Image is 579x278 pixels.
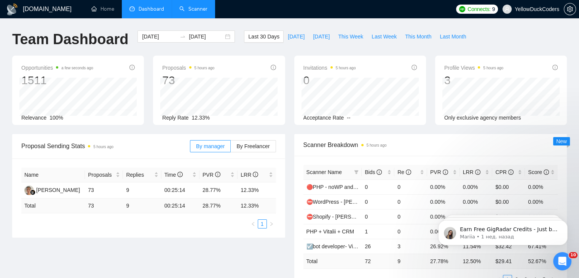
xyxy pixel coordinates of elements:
[552,65,558,70] span: info-circle
[303,254,362,268] td: Total
[362,239,394,254] td: 26
[236,143,270,149] span: By Freelancer
[203,172,220,178] span: PVR
[362,254,394,268] td: 72
[192,115,210,121] span: 12.33%
[258,219,267,228] li: 1
[6,3,18,16] img: logo
[427,254,460,268] td: 27.78 %
[463,169,480,175] span: LRR
[249,219,258,228] li: Previous Page
[427,204,579,257] iframe: Intercom notifications сообщение
[475,169,480,175] span: info-circle
[338,32,363,41] span: This Week
[430,169,448,175] span: PVR
[85,168,123,182] th: Proposals
[483,66,503,70] time: 5 hours ago
[162,63,214,72] span: Proposals
[91,6,114,12] a: homeHome
[394,194,427,209] td: 0
[467,5,490,13] span: Connects:
[444,115,521,121] span: Only exclusive agency members
[303,63,356,72] span: Invitations
[189,32,223,41] input: End date
[376,169,382,175] span: info-circle
[303,115,344,121] span: Acceptance Rate
[123,182,161,198] td: 9
[440,32,466,41] span: Last Month
[303,73,356,88] div: 0
[21,115,46,121] span: Relevance
[180,34,186,40] span: swap-right
[244,30,284,43] button: Last 30 Days
[49,115,63,121] span: 100%
[267,219,276,228] button: right
[12,30,128,48] h1: Team Dashboard
[30,190,35,195] img: gigradar-bm.png
[435,30,470,43] button: Last Month
[336,66,356,70] time: 5 hours ago
[406,169,411,175] span: info-circle
[460,254,493,268] td: 12.50 %
[544,169,549,175] span: info-circle
[492,254,525,268] td: $ 29.41
[21,198,85,213] td: Total
[306,199,396,205] a: ⛔️WordPress - [PERSON_NAME] -AI
[123,168,161,182] th: Replies
[161,198,199,213] td: 00:25:14
[528,169,549,175] span: Score
[238,182,276,198] td: 12.33%
[162,115,188,121] span: Reply Rate
[267,219,276,228] li: Next Page
[129,6,135,11] span: dashboard
[195,66,215,70] time: 5 hours ago
[397,169,411,175] span: Re
[460,179,493,194] td: 0.00%
[553,252,571,270] iframe: Intercom live chat
[525,179,558,194] td: 0.00%
[93,145,113,149] time: 5 hours ago
[253,172,258,177] span: info-circle
[564,6,576,12] span: setting
[354,170,359,174] span: filter
[347,115,350,121] span: --
[394,224,427,239] td: 0
[288,32,305,41] span: [DATE]
[459,6,465,12] img: upwork-logo.png
[123,198,161,213] td: 9
[362,194,394,209] td: 0
[334,30,367,43] button: This Week
[142,32,177,41] input: Start date
[180,34,186,40] span: to
[36,186,80,194] div: [PERSON_NAME]
[61,66,93,70] time: a few seconds ago
[492,5,495,13] span: 9
[362,224,394,239] td: 1
[162,73,214,88] div: 73
[427,179,460,194] td: 0.00%
[199,182,238,198] td: 28.77%
[21,73,93,88] div: 1511
[569,252,577,258] span: 10
[249,219,258,228] button: left
[460,194,493,209] td: 0.00%
[362,209,394,224] td: 0
[258,220,266,228] a: 1
[401,30,435,43] button: This Month
[199,198,238,213] td: 28.77 %
[525,194,558,209] td: 0.00%
[443,169,448,175] span: info-circle
[271,65,276,70] span: info-circle
[241,172,258,178] span: LRR
[309,30,334,43] button: [DATE]
[306,214,388,220] a: ⛔️Shopify - [PERSON_NAME] -AI
[313,32,330,41] span: [DATE]
[556,138,567,144] span: New
[179,6,207,12] a: searchScanner
[394,179,427,194] td: 0
[394,209,427,224] td: 0
[177,172,183,177] span: info-circle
